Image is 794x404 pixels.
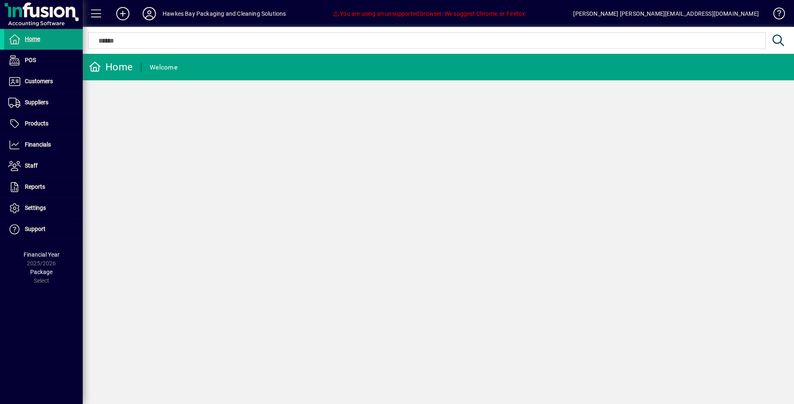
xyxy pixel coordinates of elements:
[4,50,83,71] a: POS
[25,162,38,169] span: Staff
[25,183,45,190] span: Reports
[136,6,163,21] button: Profile
[89,60,133,74] div: Home
[25,204,46,211] span: Settings
[4,113,83,134] a: Products
[4,135,83,155] a: Financials
[4,177,83,197] a: Reports
[25,120,48,127] span: Products
[25,78,53,84] span: Customers
[110,6,136,21] button: Add
[4,71,83,92] a: Customers
[4,92,83,113] a: Suppliers
[25,226,45,232] span: Support
[333,10,526,17] span: You are using an unsupported browser. We suggest Chrome, or Firefox.
[767,2,784,29] a: Knowledge Base
[30,269,53,275] span: Package
[4,219,83,240] a: Support
[4,198,83,219] a: Settings
[25,141,51,148] span: Financials
[25,57,36,63] span: POS
[4,156,83,176] a: Staff
[25,36,40,42] span: Home
[24,251,60,258] span: Financial Year
[573,7,759,20] div: [PERSON_NAME] [PERSON_NAME][EMAIL_ADDRESS][DOMAIN_NAME]
[163,7,286,20] div: Hawkes Bay Packaging and Cleaning Solutions
[150,61,177,74] div: Welcome
[25,99,48,106] span: Suppliers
